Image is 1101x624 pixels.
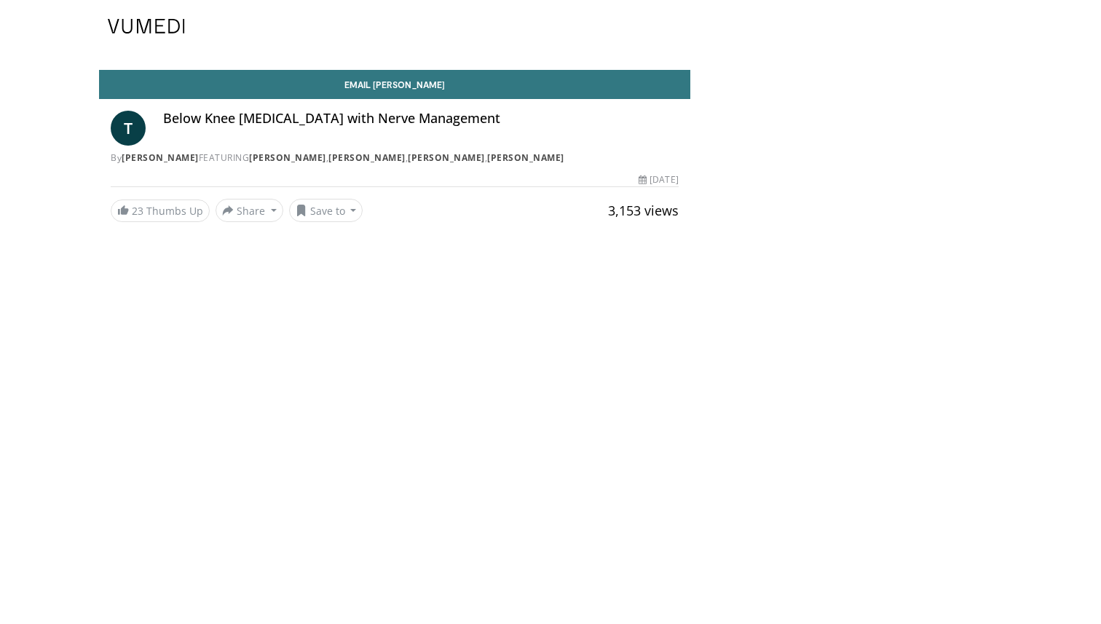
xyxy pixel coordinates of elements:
[289,199,363,222] button: Save to
[132,204,143,218] span: 23
[111,151,679,165] div: By FEATURING , , ,
[111,200,210,222] a: 23 Thumbs Up
[639,173,678,186] div: [DATE]
[487,151,564,164] a: [PERSON_NAME]
[108,19,185,33] img: VuMedi Logo
[608,202,679,219] span: 3,153 views
[111,111,146,146] a: T
[99,70,690,99] a: Email [PERSON_NAME]
[408,151,485,164] a: [PERSON_NAME]
[122,151,199,164] a: [PERSON_NAME]
[249,151,326,164] a: [PERSON_NAME]
[216,199,283,222] button: Share
[328,151,406,164] a: [PERSON_NAME]
[163,111,679,127] h4: Below Knee [MEDICAL_DATA] with Nerve Management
